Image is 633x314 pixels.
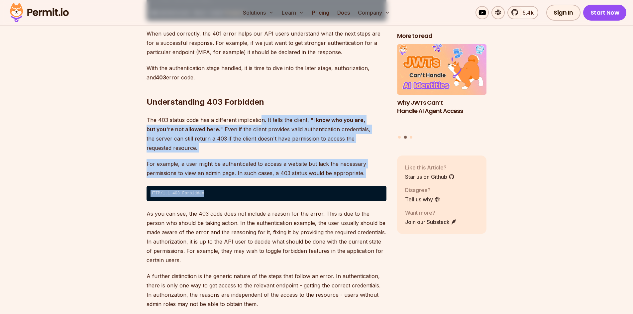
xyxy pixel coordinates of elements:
[410,136,412,138] button: Go to slide 3
[147,209,386,265] p: As you can see, the 403 code does not include a reason for the error. This is due to the person w...
[507,6,538,19] a: 5.4k
[405,172,455,180] a: Star us on Github
[397,44,487,132] a: Why JWTs Can’t Handle AI Agent AccessWhy JWTs Can’t Handle AI Agent Access
[398,136,401,138] button: Go to slide 1
[240,6,276,19] button: Solutions
[397,44,487,95] img: Why JWTs Can’t Handle AI Agent Access
[147,186,386,201] code: HTTP/1.1 403 Forbidden
[147,70,386,107] h2: Understanding 403 Forbidden
[397,44,487,132] li: 2 of 3
[405,208,457,216] p: Want more?
[405,218,457,226] a: Join our Substack
[335,6,353,19] a: Docs
[147,63,386,82] p: With the authentication stage handled, it is time to dive into the later stage, authorization, an...
[583,5,627,21] a: Start Now
[147,159,386,178] p: For example, a user might be authenticated to access a website but lack the necessary permissions...
[147,29,386,57] p: When used correctly, the 401 error helps our API users understand what the next steps are for a s...
[7,1,72,24] img: Permit logo
[309,6,332,19] a: Pricing
[279,6,307,19] button: Learn
[156,74,166,81] strong: 403
[397,98,487,115] h3: Why JWTs Can’t Handle AI Agent Access
[546,5,580,21] a: Sign In
[147,115,386,153] p: The 403 status code has a different implication. It tells the client, " " Even if the client prov...
[405,163,455,171] p: Like this Article?
[355,6,393,19] button: Company
[397,32,487,40] h2: More to read
[405,195,440,203] a: Tell us why
[147,271,386,309] p: A further distinction is the generic nature of the steps that follow an error. In authentication,...
[519,9,534,17] span: 5.4k
[397,44,487,140] div: Posts
[405,186,440,194] p: Disagree?
[404,136,407,139] button: Go to slide 2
